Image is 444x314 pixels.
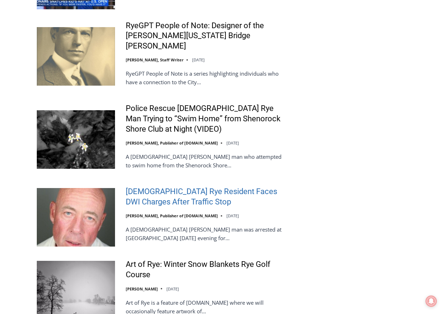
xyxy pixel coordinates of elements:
[126,225,283,242] p: A [DEMOGRAPHIC_DATA] [PERSON_NAME] man was arrested at [GEOGRAPHIC_DATA] [DATE] evening for…
[226,213,239,218] time: [DATE]
[126,152,283,169] p: A [DEMOGRAPHIC_DATA] [PERSON_NAME] man who attempted to swim home from the Shenorock Shore…
[166,286,179,292] time: [DATE]
[126,140,218,146] a: [PERSON_NAME], Publisher of [DOMAIN_NAME]
[126,259,283,280] a: Art of Rye: Winter Snow Blankets Rye Golf Course
[37,188,115,247] img: 56-Year-Old Rye Resident Faces DWI Charges After Traffic Stop
[126,187,283,207] a: [DEMOGRAPHIC_DATA] Rye Resident Faces DWI Charges After Traffic Stop
[226,140,239,146] time: [DATE]
[126,213,218,218] a: [PERSON_NAME], Publisher of [DOMAIN_NAME]
[126,57,184,62] a: [PERSON_NAME], Staff Writer
[126,69,283,86] p: RyeGPT People of Note is a series highlighting individuals who have a connection to the City…
[37,110,115,169] img: Police Rescue 51 Year Old Rye Man Trying to “Swim Home” from Shenorock Shore Club at Night (VIDEO)
[126,286,158,292] a: [PERSON_NAME]
[37,27,115,86] img: RyeGPT People of Note: Designer of the George Washington Bridge Othmar Ammann
[126,21,283,51] a: RyeGPT People of Note: Designer of the [PERSON_NAME][US_STATE] Bridge [PERSON_NAME]
[192,57,205,62] time: [DATE]
[126,103,283,134] a: Police Rescue [DEMOGRAPHIC_DATA] Rye Man Trying to “Swim Home” from Shenorock Shore Club at Night...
